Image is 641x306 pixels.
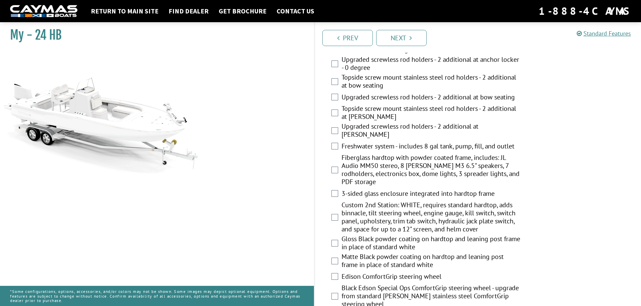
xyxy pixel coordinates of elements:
[342,142,521,152] label: Freshwater system - includes 8 gal tank, pump, fill, and outlet
[342,201,521,235] label: Custom 2nd Station: WHITE, requires standard hardtop, adds binnacle, tilt steering wheel, engine ...
[342,122,521,140] label: Upgraded screwless rod holders - 2 additional at [PERSON_NAME]
[342,73,521,91] label: Topside screw mount stainless steel rod holders - 2 additional at bow seating
[165,7,212,15] a: Find Dealer
[342,235,521,253] label: Gloss Black powder coating on hardtop and leaning post frame in place of standard white
[322,30,373,46] a: Prev
[342,93,521,103] label: Upgraded screwless rod holders - 2 additional at bow seating
[342,189,521,199] label: 3-sided glass enclosure integrated into hardtop frame
[342,272,521,282] label: Edison ComfortGrip steering wheel
[539,4,631,18] div: 1-888-4CAYMAS
[10,5,77,17] img: white-logo-c9c8dbefe5ff5ceceb0f0178aa75bf4bb51f6bca0971e226c86eb53dfe498488.png
[273,7,318,15] a: Contact Us
[87,7,162,15] a: Return to main site
[577,30,631,37] a: Standard Features
[342,55,521,73] label: Upgraded screwless rod holders - 2 additional at anchor locker - 0 degree
[342,154,521,187] label: Fiberglass hardtop with powder coated frame, includes: JL Audio MM50 stereo, 8 [PERSON_NAME] M3 6...
[215,7,270,15] a: Get Brochure
[10,286,304,306] p: *Some configurations, options, accessories, and/or colors may not be shown. Some images may depic...
[10,28,297,43] h1: My - 24 HB
[342,104,521,122] label: Topside screw mount stainless steel rod holders - 2 additional at [PERSON_NAME]
[342,253,521,270] label: Matte Black powder coating on hardtop and leaning post frame in place of standard white
[376,30,427,46] a: Next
